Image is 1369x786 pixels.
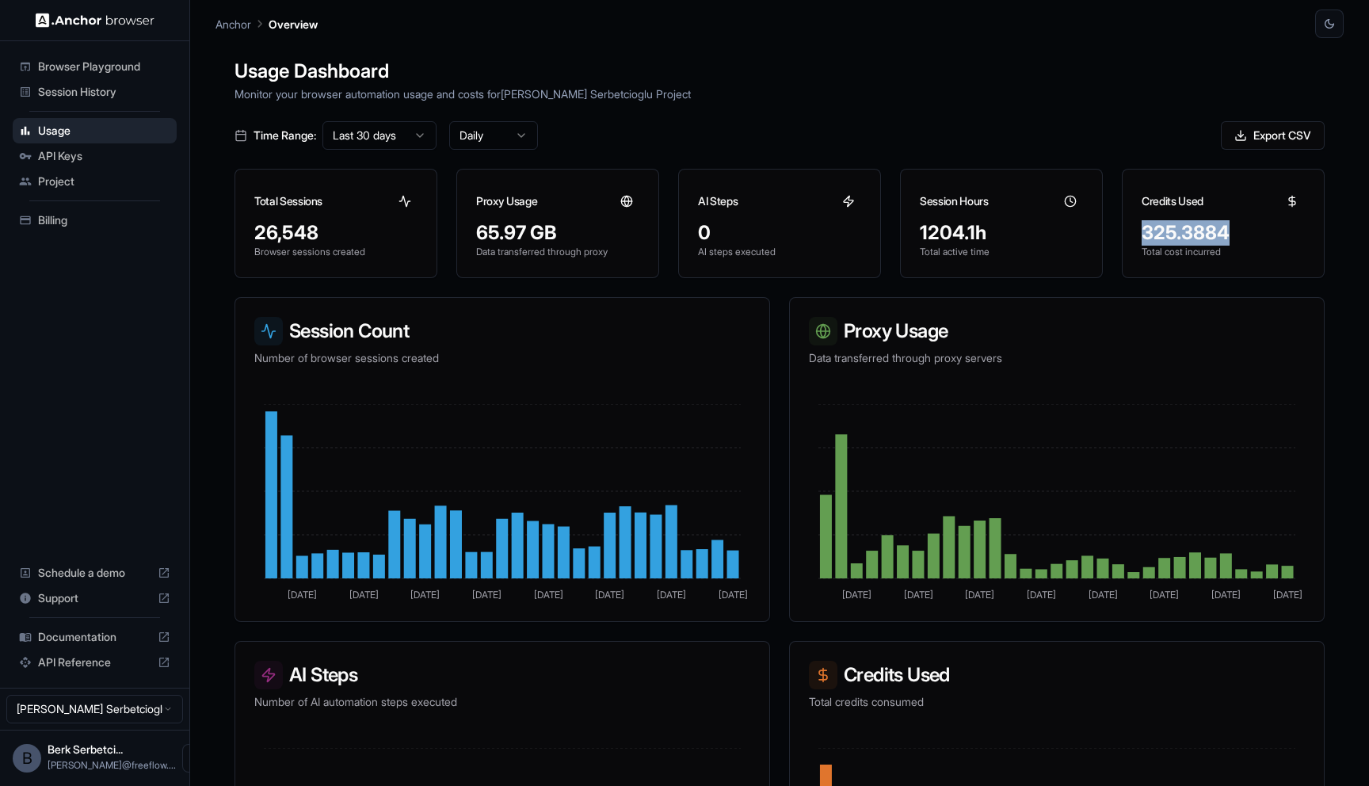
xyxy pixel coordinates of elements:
[182,744,211,773] button: Open menu
[13,118,177,143] div: Usage
[13,624,177,650] div: Documentation
[13,586,177,611] div: Support
[38,59,170,74] span: Browser Playground
[235,57,1325,86] h1: Usage Dashboard
[809,317,1305,345] h3: Proxy Usage
[13,650,177,675] div: API Reference
[809,694,1305,710] p: Total credits consumed
[698,246,861,258] p: AI steps executed
[719,589,748,601] tspan: [DATE]
[920,193,988,209] h3: Session Hours
[1221,121,1325,150] button: Export CSV
[1142,246,1305,258] p: Total cost incurred
[254,694,750,710] p: Number of AI automation steps executed
[215,16,251,32] p: Anchor
[254,220,418,246] div: 26,548
[13,169,177,194] div: Project
[476,193,537,209] h3: Proxy Usage
[965,589,994,601] tspan: [DATE]
[38,590,151,606] span: Support
[809,350,1305,366] p: Data transferred through proxy servers
[13,143,177,169] div: API Keys
[38,123,170,139] span: Usage
[254,246,418,258] p: Browser sessions created
[1142,220,1305,246] div: 325.3884
[288,589,317,601] tspan: [DATE]
[38,148,170,164] span: API Keys
[254,661,750,689] h3: AI Steps
[13,744,41,773] div: B
[1211,589,1241,601] tspan: [DATE]
[842,589,871,601] tspan: [DATE]
[349,589,379,601] tspan: [DATE]
[476,246,639,258] p: Data transferred through proxy
[38,84,170,100] span: Session History
[657,589,686,601] tspan: [DATE]
[13,54,177,79] div: Browser Playground
[595,589,624,601] tspan: [DATE]
[254,193,322,209] h3: Total Sessions
[410,589,440,601] tspan: [DATE]
[48,759,176,771] span: berk@freeflow.dev
[472,589,501,601] tspan: [DATE]
[920,220,1083,246] div: 1204.1h
[13,208,177,233] div: Billing
[13,560,177,586] div: Schedule a demo
[38,212,170,228] span: Billing
[13,79,177,105] div: Session History
[254,350,750,366] p: Number of browser sessions created
[1150,589,1179,601] tspan: [DATE]
[38,629,151,645] span: Documentation
[48,742,123,756] span: Berk Serbetcioglu
[254,128,316,143] span: Time Range:
[269,16,318,32] p: Overview
[235,86,1325,102] p: Monitor your browser automation usage and costs for [PERSON_NAME] Serbetcioglu Project
[920,246,1083,258] p: Total active time
[698,193,738,209] h3: AI Steps
[809,661,1305,689] h3: Credits Used
[215,15,318,32] nav: breadcrumb
[36,13,154,28] img: Anchor Logo
[38,654,151,670] span: API Reference
[534,589,563,601] tspan: [DATE]
[1027,589,1056,601] tspan: [DATE]
[1142,193,1203,209] h3: Credits Used
[38,174,170,189] span: Project
[38,565,151,581] span: Schedule a demo
[1273,589,1302,601] tspan: [DATE]
[904,589,933,601] tspan: [DATE]
[476,220,639,246] div: 65.97 GB
[698,220,861,246] div: 0
[254,317,750,345] h3: Session Count
[1089,589,1118,601] tspan: [DATE]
